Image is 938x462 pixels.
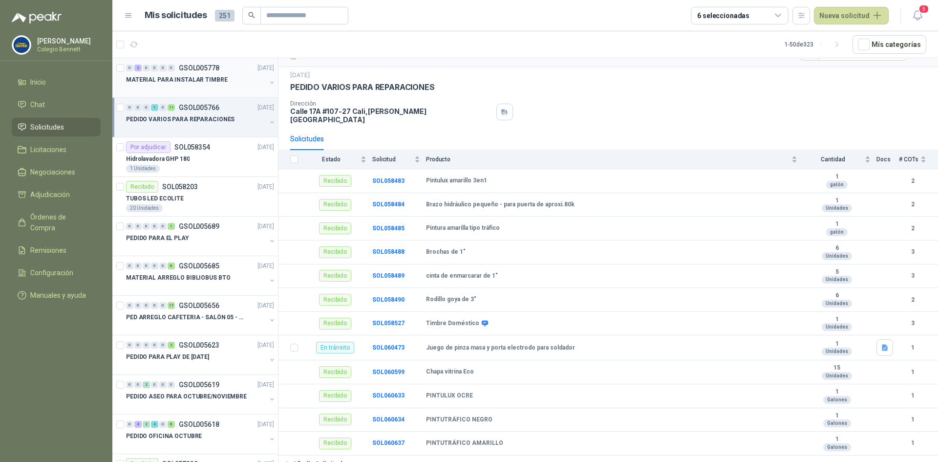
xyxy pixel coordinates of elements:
[126,181,158,193] div: Recibido
[134,421,142,428] div: 4
[126,379,276,410] a: 0 0 2 0 0 0 GSOL005619[DATE] PEDIDO ASEO PARA OCTUBRE/NOVIEMBRE
[803,150,876,169] th: Cantidad
[899,439,926,448] b: 1
[899,295,926,305] b: 2
[372,225,405,232] a: SOL058485
[168,381,175,388] div: 0
[134,381,142,388] div: 0
[319,414,351,425] div: Recibido
[126,102,276,133] a: 0 0 0 1 0 11 GSOL005766[DATE] PEDIDO VARIOS PARA REPARACIONES
[304,156,359,163] span: Estado
[159,342,167,349] div: 0
[822,276,852,284] div: Unidades
[822,252,852,260] div: Unidades
[426,272,498,280] b: cinta de enmarcarar de 1"
[30,99,45,110] span: Chat
[168,263,175,269] div: 6
[126,194,184,203] p: TUBOS LED ECOLITE
[179,381,219,388] p: GSOL005619
[319,390,351,402] div: Recibido
[257,262,274,271] p: [DATE]
[426,392,473,400] b: PINTULUX OCRE
[168,65,175,71] div: 0
[822,204,852,212] div: Unidades
[822,323,852,331] div: Unidades
[372,320,405,327] b: SOL058527
[372,177,405,184] a: SOL058483
[316,342,354,353] div: En tránsito
[134,263,142,269] div: 0
[143,104,150,111] div: 0
[159,104,167,111] div: 0
[12,163,101,181] a: Negociaciones
[372,272,405,279] a: SOL058489
[826,181,848,189] div: galón
[112,137,278,177] a: Por adjudicarSOL058354[DATE] Hidrolavadora GHP 1801 Unidades
[697,10,749,21] div: 6 seleccionadas
[126,381,133,388] div: 0
[126,300,276,331] a: 0 0 0 0 0 17 GSOL005656[DATE] PED ARREGLO CAFETERIA - SALÓN 05 - MATERIAL CARP.
[372,150,426,169] th: Solicitud
[257,301,274,310] p: [DATE]
[179,223,219,230] p: GSOL005689
[803,156,863,163] span: Cantidad
[12,73,101,91] a: Inicio
[826,228,848,236] div: galón
[151,104,158,111] div: 1
[899,415,926,424] b: 1
[823,419,851,427] div: Galones
[30,267,73,278] span: Configuración
[290,71,310,80] p: [DATE]
[372,392,405,399] b: SOL060633
[126,75,228,85] p: MATERIAL PARA INSTALAR TIMBRE
[159,65,167,71] div: 0
[37,38,98,44] p: [PERSON_NAME]
[12,36,31,54] img: Company Logo
[257,222,274,231] p: [DATE]
[899,319,926,328] b: 3
[179,65,219,71] p: GSOL005778
[143,65,150,71] div: 0
[372,416,405,423] b: SOL060634
[126,115,234,124] p: PEDIDO VARIOS PARA REPARACIONES
[822,348,852,355] div: Unidades
[143,421,150,428] div: 2
[159,381,167,388] div: 0
[143,302,150,309] div: 0
[179,104,219,111] p: GSOL005766
[126,204,163,212] div: 20 Unidades
[823,396,851,404] div: Galones
[319,294,351,306] div: Recibido
[126,302,133,309] div: 0
[372,296,405,303] b: SOL058490
[290,107,492,124] p: Calle 17A #107-27 Cali , [PERSON_NAME][GEOGRAPHIC_DATA]
[899,343,926,352] b: 1
[918,4,929,14] span: 5
[30,77,46,88] span: Inicio
[168,104,175,111] div: 11
[814,7,889,24] button: Nueva solicitud
[372,440,405,446] b: SOL060637
[179,302,219,309] p: GSOL005656
[126,104,133,111] div: 0
[145,8,207,22] h1: Mis solicitudes
[899,156,918,163] span: # COTs
[257,341,274,350] p: [DATE]
[319,246,351,258] div: Recibido
[12,208,101,237] a: Órdenes de Compra
[162,183,198,190] p: SOL058203
[372,369,405,375] b: SOL060599
[372,156,412,163] span: Solicitud
[257,420,274,429] p: [DATE]
[426,201,575,209] b: Brazo hidráulico pequeño - para puerta de aproxi.80k
[30,290,86,301] span: Manuales y ayuda
[12,95,101,114] a: Chat
[372,248,405,255] a: SOL058488
[134,65,142,71] div: 2
[876,150,899,169] th: Docs
[151,263,158,269] div: 0
[803,364,871,372] b: 15
[134,342,142,349] div: 0
[151,223,158,230] div: 0
[126,432,202,441] p: PEDIDO OFICINA OCTUBRE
